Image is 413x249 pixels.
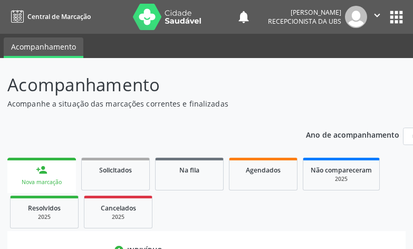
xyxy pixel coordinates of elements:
[367,6,387,28] button: 
[99,166,132,175] span: Solicitados
[387,8,406,26] button: apps
[92,213,145,221] div: 2025
[4,37,83,58] a: Acompanhamento
[345,6,367,28] img: img
[7,72,286,98] p: Acompanhamento
[36,164,47,176] div: person_add
[101,204,136,213] span: Cancelados
[268,17,341,26] span: Recepcionista da UBS
[27,12,91,21] span: Central de Marcação
[246,166,281,175] span: Agendados
[7,98,286,109] p: Acompanhe a situação das marcações correntes e finalizadas
[15,178,69,186] div: Nova marcação
[236,9,251,24] button: notifications
[7,8,91,25] a: Central de Marcação
[179,166,199,175] span: Na fila
[306,128,399,141] p: Ano de acompanhamento
[311,175,372,183] div: 2025
[371,9,383,21] i: 
[268,8,341,17] div: [PERSON_NAME]
[311,166,372,175] span: Não compareceram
